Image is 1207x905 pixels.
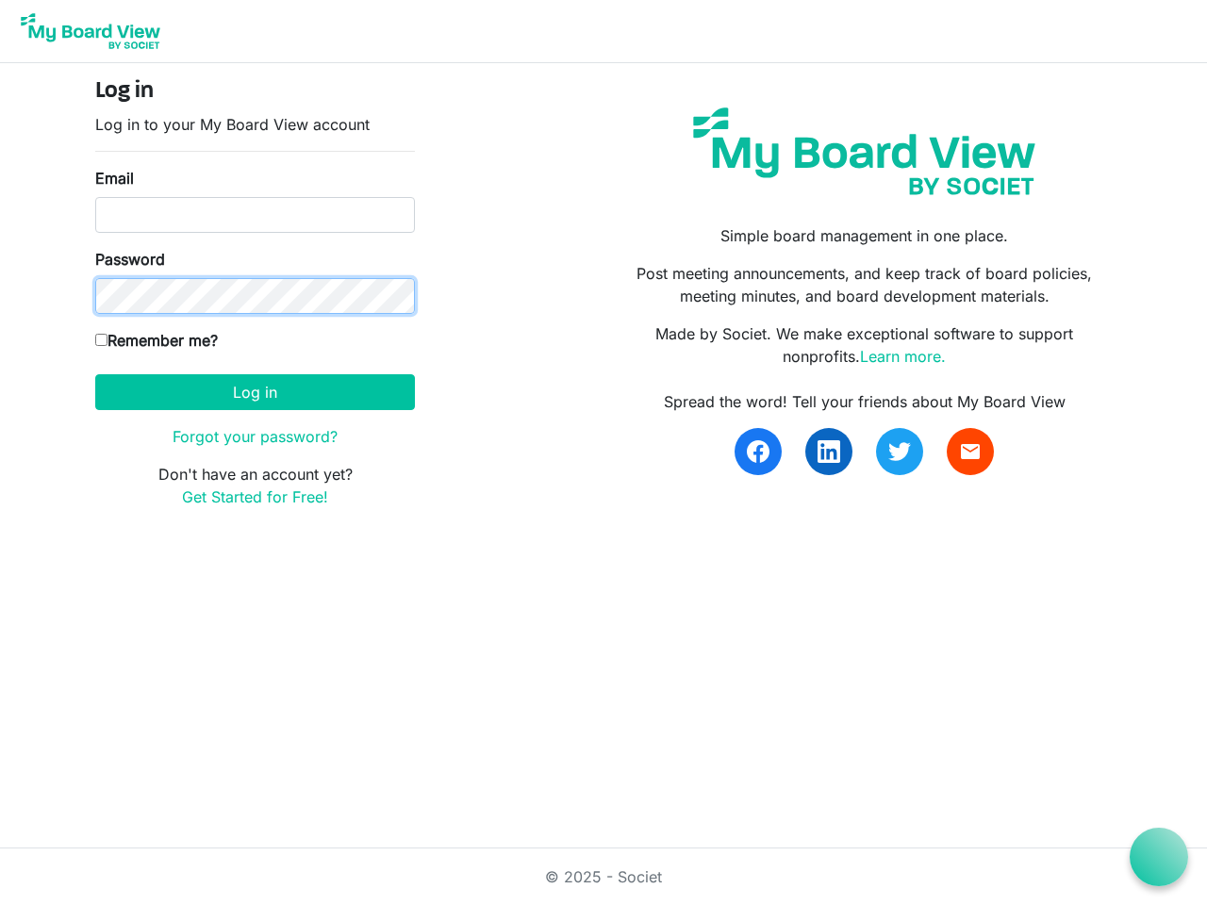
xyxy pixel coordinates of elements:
[860,347,946,366] a: Learn more.
[618,262,1112,307] p: Post meeting announcements, and keep track of board policies, meeting minutes, and board developm...
[95,248,165,271] label: Password
[95,78,415,106] h4: Log in
[95,374,415,410] button: Log in
[818,440,840,463] img: linkedin.svg
[618,390,1112,413] div: Spread the word! Tell your friends about My Board View
[747,440,769,463] img: facebook.svg
[95,167,134,189] label: Email
[182,487,328,506] a: Get Started for Free!
[95,334,107,346] input: Remember me?
[618,224,1112,247] p: Simple board management in one place.
[888,440,911,463] img: twitter.svg
[679,93,1050,209] img: my-board-view-societ.svg
[95,329,218,352] label: Remember me?
[947,428,994,475] a: email
[618,322,1112,368] p: Made by Societ. We make exceptional software to support nonprofits.
[15,8,166,55] img: My Board View Logo
[545,867,662,886] a: © 2025 - Societ
[95,113,415,136] p: Log in to your My Board View account
[173,427,338,446] a: Forgot your password?
[95,463,415,508] p: Don't have an account yet?
[959,440,982,463] span: email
